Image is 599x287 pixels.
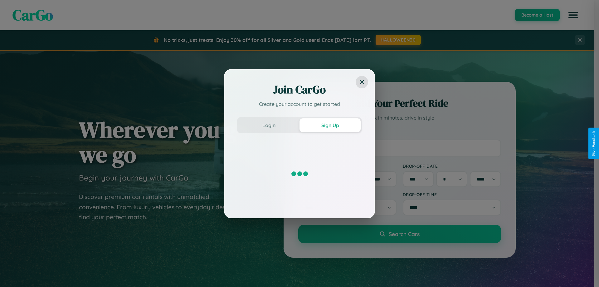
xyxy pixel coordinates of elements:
div: Give Feedback [592,131,596,156]
h2: Join CarGo [237,82,362,97]
iframe: Intercom live chat [6,266,21,281]
button: Login [238,118,299,132]
button: Sign Up [299,118,361,132]
p: Create your account to get started [237,100,362,108]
